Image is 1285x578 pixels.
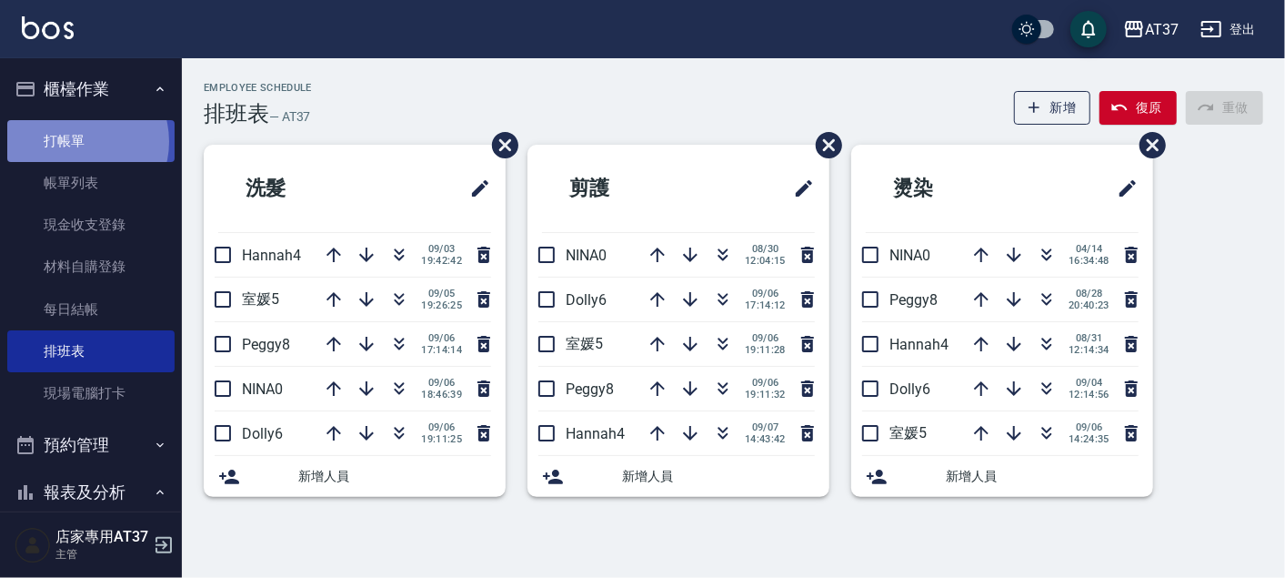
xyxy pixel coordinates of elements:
span: Dolly6 [566,291,607,309]
button: 報表及分析 [7,469,175,516]
button: 復原 [1099,91,1177,125]
span: NINA0 [566,247,607,264]
span: 16:34:48 [1069,255,1109,267]
h3: 排班表 [204,101,269,127]
button: 預約管理 [7,421,175,469]
span: 刪除班表 [1126,118,1169,172]
span: 12:14:34 [1069,344,1109,356]
h2: 剪護 [542,156,709,221]
span: 09/06 [421,421,462,433]
img: Person [15,527,51,563]
span: 12:14:56 [1069,389,1109,401]
a: 材料自購登錄 [7,246,175,288]
h2: Employee Schedule [204,82,312,94]
span: 18:46:39 [421,389,462,401]
span: 刪除班表 [478,118,521,172]
h5: 店家專用AT37 [55,528,148,546]
span: 09/04 [1069,377,1109,389]
span: 14:24:35 [1069,433,1109,445]
span: 刪除班表 [802,118,845,172]
span: 20:40:23 [1069,299,1109,311]
span: 室媛5 [242,290,279,308]
span: 修改班表的標題 [458,167,491,210]
span: 08/31 [1069,332,1109,344]
span: Peggy8 [566,380,614,398]
span: 室媛5 [566,335,603,352]
span: 08/30 [745,243,786,255]
span: 09/06 [745,377,786,389]
button: save [1070,11,1107,47]
span: NINA0 [242,380,283,398]
span: 12:04:15 [745,255,786,267]
span: 新增人員 [298,467,491,486]
span: 19:26:25 [421,299,462,311]
span: 09/03 [421,243,462,255]
span: 19:11:28 [745,344,786,356]
div: 新增人員 [851,456,1153,497]
span: 17:14:14 [421,344,462,356]
a: 帳單列表 [7,162,175,204]
a: 排班表 [7,330,175,372]
h6: — AT37 [269,107,311,127]
a: 打帳單 [7,120,175,162]
span: 09/06 [421,377,462,389]
span: 室媛5 [889,424,927,441]
span: 新增人員 [946,467,1139,486]
span: NINA0 [889,247,930,264]
span: 19:11:32 [745,389,786,401]
a: 每日結帳 [7,289,175,330]
button: 新增 [1014,91,1091,125]
div: 新增人員 [527,456,829,497]
button: 櫃檯作業 [7,66,175,113]
span: Dolly6 [242,425,283,442]
span: 新增人員 [622,467,815,486]
span: 19:11:25 [421,433,462,445]
span: 修改班表的標題 [1106,167,1139,210]
span: 09/05 [421,288,462,299]
div: 新增人員 [204,456,506,497]
span: Dolly6 [889,380,930,398]
a: 現金收支登錄 [7,204,175,246]
p: 主管 [55,546,148,563]
a: 現場電腦打卡 [7,372,175,414]
span: Hannah4 [889,336,949,353]
span: 09/07 [745,421,786,433]
span: Hannah4 [566,425,625,442]
span: 09/06 [745,332,786,344]
button: AT37 [1116,11,1186,48]
span: 09/06 [745,288,786,299]
span: Hannah4 [242,247,301,264]
span: 14:43:42 [745,433,786,445]
span: 08/28 [1069,288,1109,299]
button: 登出 [1193,13,1263,46]
span: 17:14:12 [745,299,786,311]
span: 09/06 [421,332,462,344]
img: Logo [22,16,74,39]
span: 04/14 [1069,243,1109,255]
div: AT37 [1145,18,1179,41]
span: 修改班表的標題 [782,167,815,210]
span: Peggy8 [242,336,290,353]
span: Peggy8 [889,291,938,309]
span: 19:42:42 [421,255,462,267]
h2: 洗髮 [218,156,386,221]
h2: 燙染 [866,156,1033,221]
span: 09/06 [1069,421,1109,433]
